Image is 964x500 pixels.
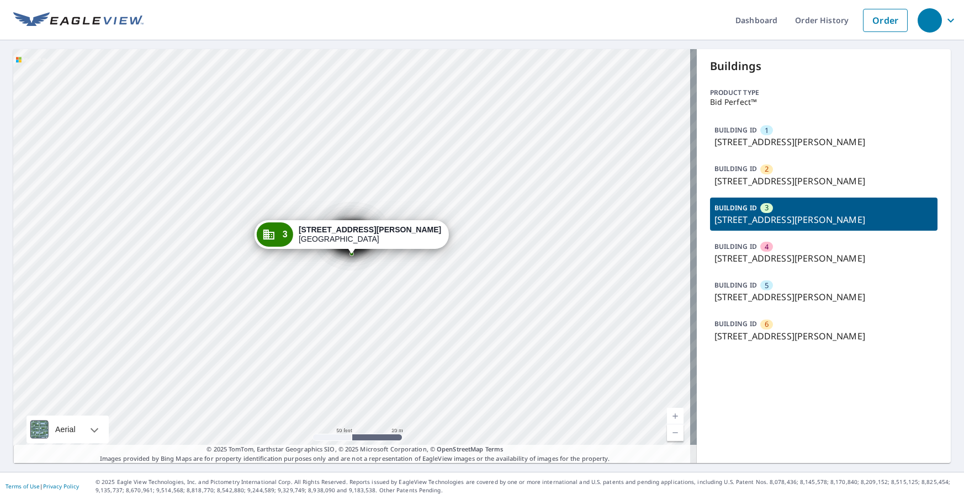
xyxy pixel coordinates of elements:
span: 4 [765,242,769,252]
span: 3 [283,230,288,238]
span: 6 [765,319,769,329]
span: 3 [765,203,769,213]
p: © 2025 Eagle View Technologies, Inc. and Pictometry International Corp. All Rights Reserved. Repo... [96,478,958,494]
p: BUILDING ID [714,242,757,251]
p: | [6,483,79,490]
span: 5 [765,280,769,291]
a: Current Level 19, Zoom In [667,408,684,424]
span: 1 [765,125,769,136]
strong: [STREET_ADDRESS][PERSON_NAME] [299,225,441,234]
a: Current Level 19, Zoom Out [667,424,684,441]
p: BUILDING ID [714,280,757,290]
p: [STREET_ADDRESS][PERSON_NAME] [714,174,934,188]
p: [STREET_ADDRESS][PERSON_NAME] [714,135,934,148]
span: 2 [765,164,769,174]
p: Product type [710,88,938,98]
a: Privacy Policy [43,482,79,490]
p: Buildings [710,58,938,75]
div: Aerial [52,416,79,443]
p: Bid Perfect™ [710,98,938,107]
a: OpenStreetMap [437,445,483,453]
p: [STREET_ADDRESS][PERSON_NAME] [714,252,934,265]
div: [GEOGRAPHIC_DATA] [299,225,441,244]
a: Order [863,9,908,32]
p: BUILDING ID [714,125,757,135]
span: © 2025 TomTom, Earthstar Geographics SIO, © 2025 Microsoft Corporation, © [206,445,503,454]
p: [STREET_ADDRESS][PERSON_NAME] [714,329,934,343]
p: [STREET_ADDRESS][PERSON_NAME] [714,290,934,304]
p: BUILDING ID [714,203,757,212]
p: BUILDING ID [714,319,757,328]
div: Aerial [27,416,109,443]
div: Dropped pin, building 3, Commercial property, 3738 Glen Oaks Blvd Sioux City, IA 51104 [255,220,449,254]
p: [STREET_ADDRESS][PERSON_NAME] [714,213,934,226]
p: Images provided by Bing Maps are for property identification purposes only and are not a represen... [13,445,697,463]
a: Terms [485,445,504,453]
img: EV Logo [13,12,144,29]
a: Terms of Use [6,482,40,490]
p: BUILDING ID [714,164,757,173]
